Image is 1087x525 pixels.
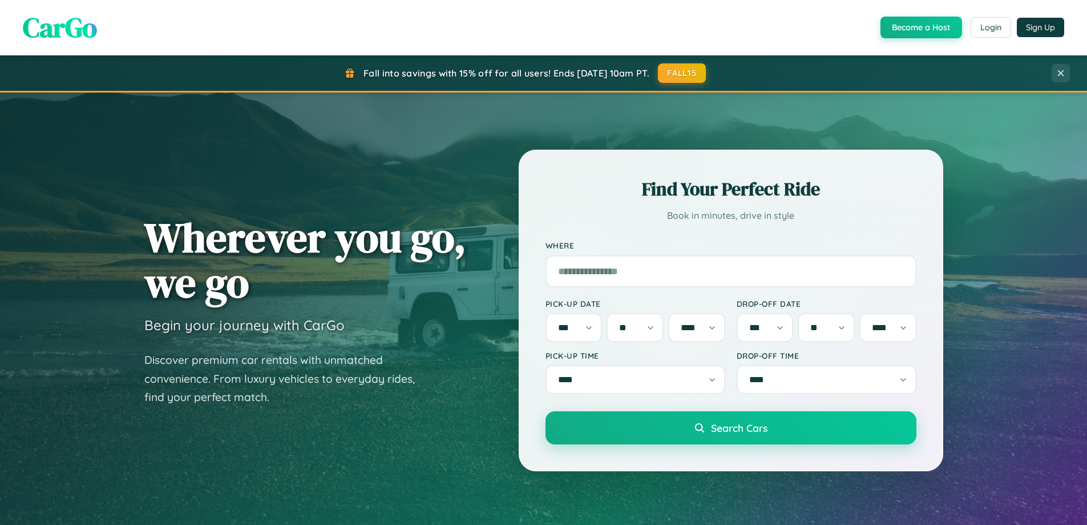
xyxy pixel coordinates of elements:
p: Discover premium car rentals with unmatched convenience. From luxury vehicles to everyday rides, ... [144,351,430,407]
label: Pick-up Date [545,299,725,308]
h2: Find Your Perfect Ride [545,177,916,202]
h1: Wherever you go, we go [144,215,466,305]
span: Search Cars [711,422,767,434]
button: Search Cars [545,411,916,444]
span: CarGo [23,9,97,46]
p: Book in minutes, drive in style [545,207,916,224]
label: Pick-up Time [545,351,725,360]
span: Fall into savings with 15% off for all users! Ends [DATE] 10am PT. [363,67,649,79]
label: Drop-off Time [737,351,916,360]
button: FALL15 [658,63,706,83]
button: Sign Up [1017,18,1064,37]
label: Where [545,241,916,251]
h3: Begin your journey with CarGo [144,316,345,334]
button: Login [971,17,1011,38]
button: Become a Host [880,17,962,38]
label: Drop-off Date [737,299,916,308]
